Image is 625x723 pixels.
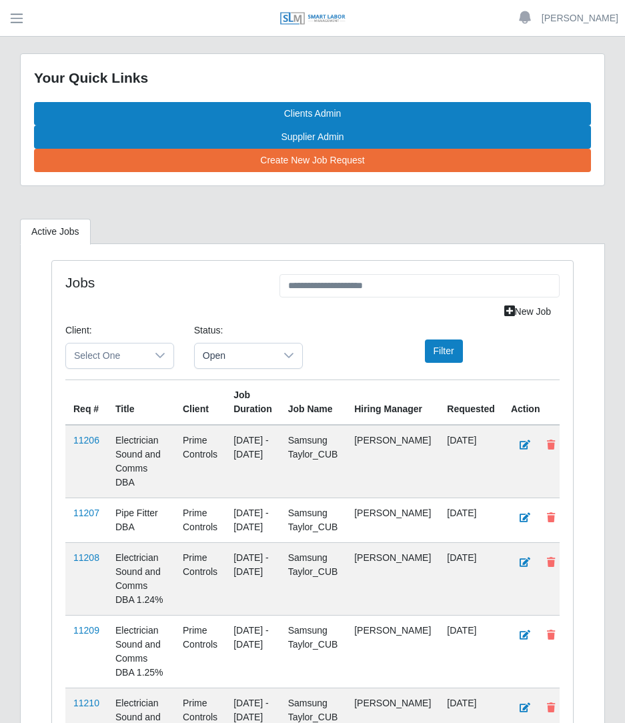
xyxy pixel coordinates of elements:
[346,498,439,542] td: [PERSON_NAME]
[65,323,92,337] label: Client:
[175,498,225,542] td: Prime Controls
[73,435,99,446] a: 11206
[65,380,107,425] th: Req #
[34,67,591,89] div: Your Quick Links
[73,508,99,518] a: 11207
[225,425,280,498] td: [DATE] - [DATE]
[439,542,503,615] td: [DATE]
[346,425,439,498] td: [PERSON_NAME]
[107,498,175,542] td: Pipe Fitter DBA
[439,498,503,542] td: [DATE]
[175,425,225,498] td: Prime Controls
[20,219,91,245] a: Active Jobs
[34,125,591,149] a: Supplier Admin
[225,498,280,542] td: [DATE] - [DATE]
[503,380,572,425] th: Action
[280,425,346,498] td: Samsung Taylor_CUB
[107,380,175,425] th: Title
[73,698,99,708] a: 11210
[279,11,346,26] img: SLM Logo
[66,343,147,368] span: Select One
[496,300,560,323] a: New Job
[194,323,223,337] label: Status:
[107,425,175,498] td: Electrician Sound and Comms DBA
[425,339,463,363] button: Filter
[34,102,591,125] a: Clients Admin
[542,11,618,25] a: [PERSON_NAME]
[225,542,280,615] td: [DATE] - [DATE]
[280,615,346,688] td: Samsung Taylor_CUB
[34,149,591,172] a: Create New Job Request
[175,542,225,615] td: Prime Controls
[175,615,225,688] td: Prime Controls
[73,552,99,563] a: 11208
[65,274,259,291] h4: Jobs
[346,380,439,425] th: Hiring Manager
[280,380,346,425] th: Job Name
[439,380,503,425] th: Requested
[107,615,175,688] td: Electrician Sound and Comms DBA 1.25%
[280,498,346,542] td: Samsung Taylor_CUB
[73,625,99,636] a: 11209
[439,425,503,498] td: [DATE]
[439,615,503,688] td: [DATE]
[225,380,280,425] th: Job Duration
[280,542,346,615] td: Samsung Taylor_CUB
[225,615,280,688] td: [DATE] - [DATE]
[346,542,439,615] td: [PERSON_NAME]
[346,615,439,688] td: [PERSON_NAME]
[195,343,275,368] span: Open
[175,380,225,425] th: Client
[107,542,175,615] td: Electrician Sound and Comms DBA 1.24%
